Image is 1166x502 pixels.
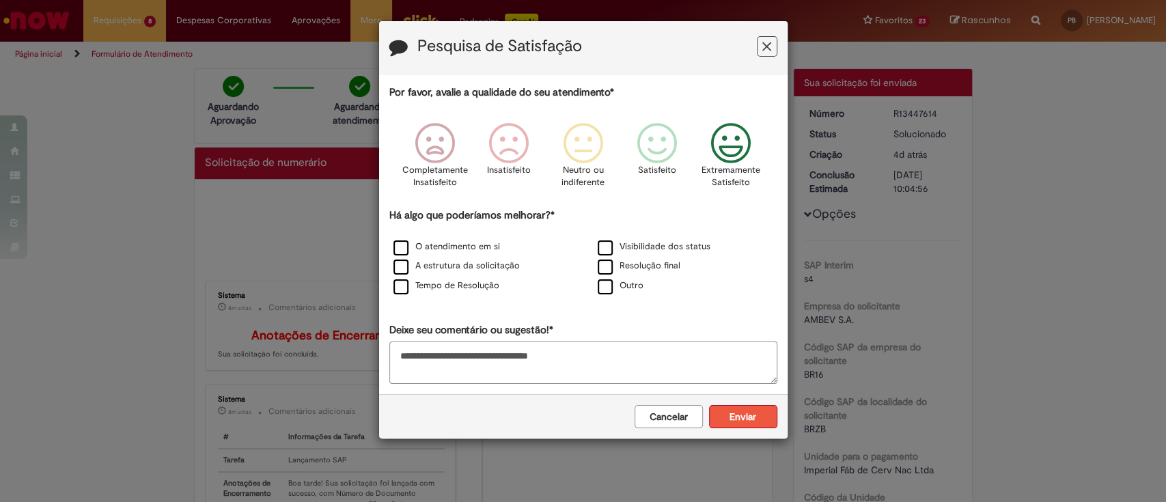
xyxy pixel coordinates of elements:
p: Completamente Insatisfeito [402,164,468,189]
label: Tempo de Resolução [393,279,499,292]
div: Extremamente Satisfeito [696,113,766,206]
button: Enviar [709,405,777,428]
p: Insatisfeito [487,164,531,177]
label: Deixe seu comentário ou sugestão!* [389,323,553,337]
label: Resolução final [598,260,680,273]
div: Neutro ou indiferente [548,113,617,206]
div: Satisfeito [622,113,692,206]
label: Pesquisa de Satisfação [417,38,582,55]
label: Outro [598,279,643,292]
p: Neutro ou indiferente [558,164,607,189]
label: O atendimento em si [393,240,500,253]
label: Por favor, avalie a qualidade do seu atendimento* [389,85,614,100]
label: A estrutura da solicitação [393,260,520,273]
div: Insatisfeito [474,113,544,206]
div: Completamente Insatisfeito [400,113,470,206]
p: Extremamente Satisfeito [702,164,760,189]
div: Há algo que poderíamos melhorar?* [389,208,777,296]
p: Satisfeito [638,164,676,177]
label: Visibilidade dos status [598,240,710,253]
button: Cancelar [635,405,703,428]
